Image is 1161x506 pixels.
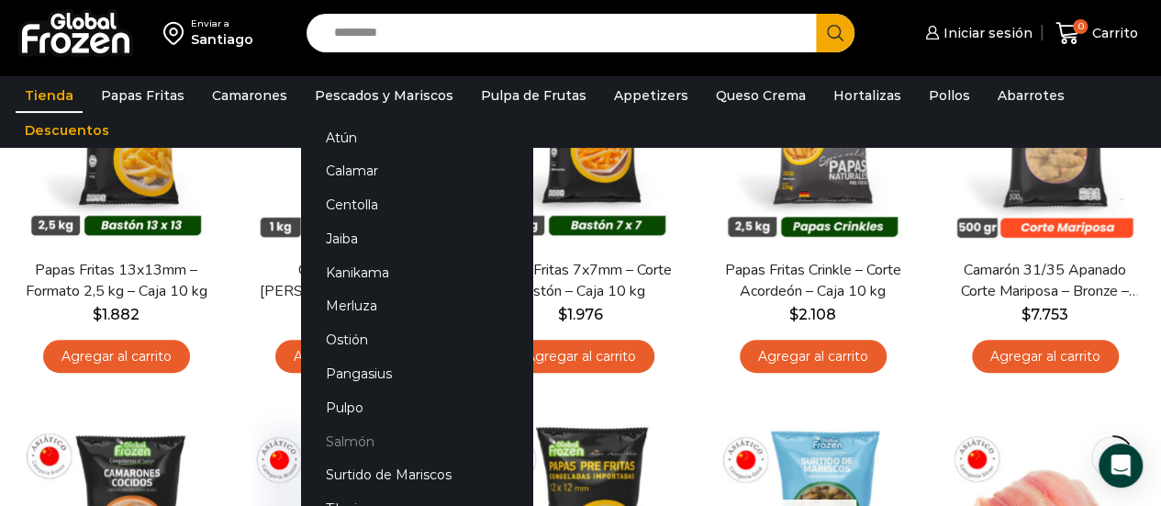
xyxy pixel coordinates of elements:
a: Camarón 31/35 Apanado Corte Mariposa – Bronze – Caja 5 kg [953,260,1137,302]
span: $ [93,306,102,323]
bdi: 7.753 [1021,306,1068,323]
a: Appetizers [605,78,698,113]
a: Agregar al carrito: “Papas Fritas 7x7mm - Corte Bastón - Caja 10 kg” [508,340,654,374]
a: Camarones [203,78,296,113]
button: Search button [816,14,854,52]
a: Salmón [301,424,532,458]
a: Ostión [301,323,532,357]
a: Jaiba [301,222,532,256]
a: Pescados y Mariscos [306,78,463,113]
span: Carrito [1088,24,1138,42]
span: 0 [1073,19,1088,34]
a: Papas Fritas 13x13mm – Formato 2,5 kg – Caja 10 kg [24,260,208,302]
a: Iniciar sesión [921,15,1033,51]
a: Calamar [301,154,532,188]
img: address-field-icon.svg [163,17,191,49]
a: Kanikama [301,255,532,289]
a: Agregar al carrito: “Camarón 31/35 Apanado Corte Mariposa - Bronze - Caja 5 kg” [972,340,1119,374]
a: Pollos [920,78,979,113]
bdi: 1.976 [558,306,603,323]
bdi: 2.108 [789,306,836,323]
div: Enviar a [191,17,253,30]
span: Iniciar sesión [939,24,1033,42]
a: Abarrotes [988,78,1074,113]
a: Papas Fritas 7x7mm – Corte Bastón – Caja 10 kg [488,260,673,302]
a: Centolla [301,188,532,222]
a: Pulpa de Frutas [472,78,596,113]
a: Agregar al carrito: “Papas Fritas 13x13mm - Formato 2,5 kg - Caja 10 kg” [43,340,190,374]
a: Merluza [301,289,532,323]
a: Agregar al carrito: “Camarón 36/40 Crudo Pelado sin Vena - Bronze - Caja 10 kg” [275,340,422,374]
div: Santiago [191,30,253,49]
a: Papas Fritas Crinkle – Corte Acordeón – Caja 10 kg [720,260,905,302]
span: $ [1021,306,1031,323]
a: Atún [301,120,532,154]
a: Agregar al carrito: “Papas Fritas Crinkle - Corte Acordeón - Caja 10 kg” [740,340,887,374]
a: 0 Carrito [1051,12,1143,55]
a: Camarón 36/40 [PERSON_NAME] sin Vena – Bronze – Caja 10 kg [256,260,441,302]
div: Open Intercom Messenger [1099,444,1143,488]
a: Tienda [16,78,83,113]
a: Pulpo [301,390,532,424]
a: Papas Fritas [92,78,194,113]
bdi: 1.882 [93,306,140,323]
a: Descuentos [16,113,118,148]
a: Queso Crema [707,78,815,113]
a: Surtido de Mariscos [301,458,532,492]
a: Hortalizas [824,78,910,113]
span: $ [558,306,567,323]
a: Pangasius [301,357,532,391]
span: $ [789,306,798,323]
